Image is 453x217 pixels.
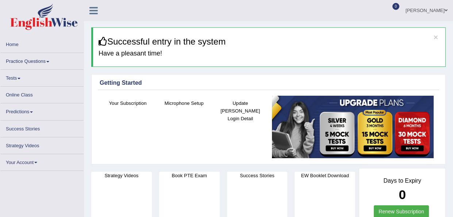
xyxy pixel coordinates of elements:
[0,87,84,101] a: Online Class
[399,187,406,202] b: 0
[0,70,84,84] a: Tests
[99,50,440,57] h4: Have a pleasant time!
[216,99,265,122] h4: Update [PERSON_NAME] Login Detail
[392,3,400,10] span: 0
[272,96,434,158] img: small5.jpg
[434,33,438,41] button: ×
[0,121,84,135] a: Success Stories
[91,172,152,179] h4: Strategy Videos
[0,103,84,118] a: Predictions
[159,172,220,179] h4: Book PTE Exam
[295,172,355,179] h4: EW Booklet Download
[99,37,440,46] h3: Successful entry in the system
[227,172,288,179] h4: Success Stories
[0,154,84,168] a: Your Account
[367,178,437,184] h4: Days to Expiry
[0,137,84,152] a: Strategy Videos
[0,53,84,67] a: Practice Questions
[160,99,208,107] h4: Microphone Setup
[103,99,152,107] h4: Your Subscription
[100,79,437,87] div: Getting Started
[0,36,84,50] a: Home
